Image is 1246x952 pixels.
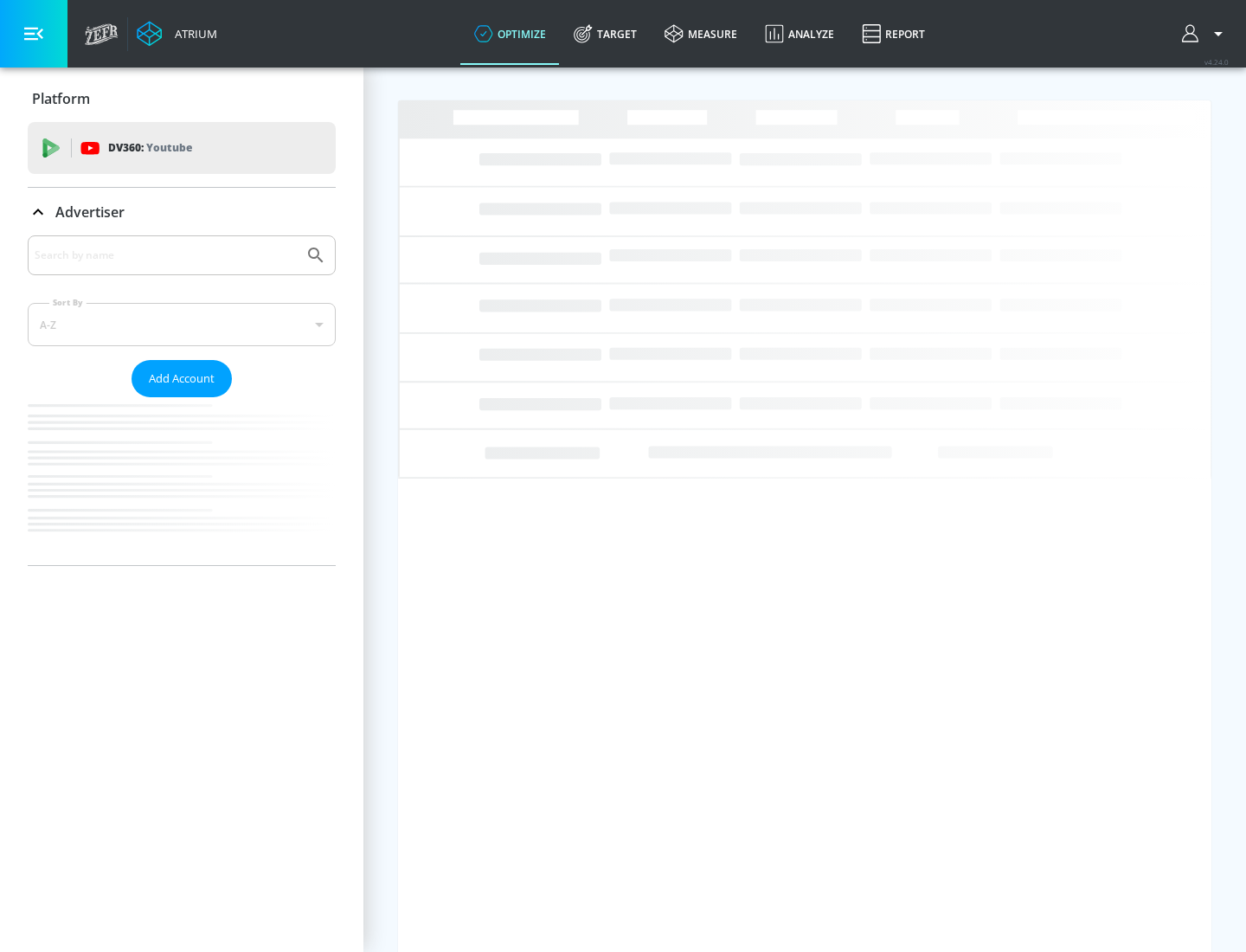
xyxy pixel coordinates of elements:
p: Youtube [146,138,192,157]
p: Advertiser [55,203,125,222]
a: Analyze [751,3,848,65]
div: DV360: Youtube [28,122,336,174]
span: Add Account [149,369,215,389]
a: Atrium [137,21,217,47]
p: DV360: [108,138,192,158]
div: Advertiser [28,235,336,565]
a: Target [560,3,651,65]
div: Atrium [168,26,217,42]
p: Platform [32,89,90,108]
nav: list of Advertiser [28,397,336,565]
a: optimize [460,3,560,65]
div: A-Z [28,303,336,346]
label: Sort By [49,297,87,308]
a: measure [651,3,751,65]
button: Add Account [132,360,232,397]
div: Platform [28,74,336,123]
input: Search by name [35,244,297,267]
a: Report [848,3,939,65]
div: Advertiser [28,188,336,236]
span: v 4.24.0 [1204,57,1229,67]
